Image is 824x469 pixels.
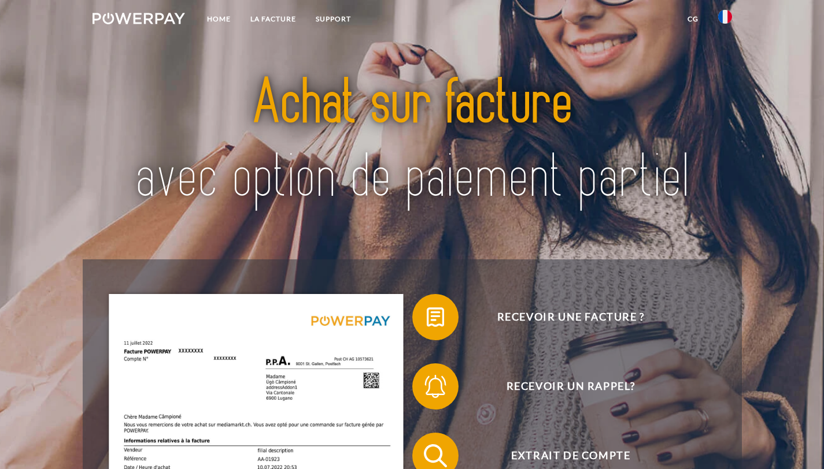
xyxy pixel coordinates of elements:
a: LA FACTURE [241,9,306,29]
img: logo-powerpay-white.svg [93,13,186,24]
img: title-powerpay_fr.svg [124,47,700,234]
img: qb_bell.svg [421,372,450,401]
img: fr [718,10,732,24]
span: Recevoir une facture ? [429,294,712,340]
button: Recevoir un rappel? [412,363,713,410]
a: Home [197,9,241,29]
a: Support [306,9,361,29]
button: Recevoir une facture ? [412,294,713,340]
img: qb_bill.svg [421,303,450,332]
span: Recevoir un rappel? [429,363,712,410]
a: CG [678,9,708,29]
